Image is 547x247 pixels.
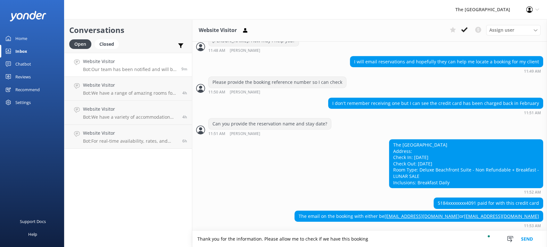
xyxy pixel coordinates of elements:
div: Help [28,228,37,241]
p: Bot: We have a range of amazing rooms for you to choose from. The best way to help you decide on ... [83,90,178,96]
div: Chatbot [15,58,31,70]
strong: 11:52 AM [524,190,541,194]
div: Oct 14 2025 05:51pm (UTC -10:00) Pacific/Honolulu [328,110,543,115]
h4: Website Visitor [83,106,178,113]
div: I don't remember receiving one but I can see the credit card has been charged back in February [328,98,543,109]
div: The email on the booking with either be or [295,211,543,222]
a: Closed [95,40,122,47]
a: Website VisitorBot:Our team has been notified and will be with you as soon as possible. Alternati... [64,53,192,77]
div: Home [15,32,27,45]
h4: Website Visitor [83,58,177,65]
span: Oct 14 2025 05:44pm (UTC -10:00) Pacific/Honolulu [181,66,187,72]
img: yonder-white-logo.png [10,11,46,21]
div: Inbox [15,45,27,58]
span: Assign user [489,27,514,34]
textarea: To enrich screen reader interactions, please activate Accessibility in Grammarly extension settings [192,231,547,247]
strong: 11:51 AM [524,111,541,115]
strong: 11:48 AM [208,49,225,53]
div: Reviews [15,70,31,83]
div: Recommend [15,83,40,96]
div: Settings [15,96,31,109]
div: Oct 14 2025 05:50pm (UTC -10:00) Pacific/Honolulu [208,90,346,94]
h4: Website Visitor [83,130,178,137]
a: Website VisitorBot:We have a range of amazing rooms for you to choose from. The best way to help ... [64,77,192,101]
strong: 11:53 AM [524,224,541,228]
p: Bot: For real-time availability, rates, and bookings of our Beachfront Room, please visit [URL][D... [83,138,178,144]
div: I will email reservations and hopefully they can help me locate a booking for my client [350,56,543,67]
div: Oct 14 2025 05:49pm (UTC -10:00) Pacific/Honolulu [350,69,543,73]
span: [PERSON_NAME] [230,90,260,94]
div: Oct 14 2025 05:53pm (UTC -10:00) Pacific/Honolulu [294,223,543,228]
div: Open [69,39,91,49]
div: Assign User [486,25,541,35]
strong: 11:51 AM [208,132,225,136]
span: Oct 14 2025 11:50am (UTC -10:00) Pacific/Honolulu [182,138,187,144]
span: Oct 14 2025 01:37pm (UTC -10:00) Pacific/Honolulu [182,114,187,120]
strong: 11:49 AM [524,69,541,73]
div: Oct 14 2025 05:51pm (UTC -10:00) Pacific/Honolulu [208,131,331,136]
span: [PERSON_NAME] [230,132,260,136]
a: Website VisitorBot:For real-time availability, rates, and bookings of our Beachfront Room, please... [64,125,192,149]
div: Can you provide the reservation name and stay date? [209,118,331,129]
div: Closed [95,39,119,49]
a: Open [69,40,95,47]
div: Oct 14 2025 05:48pm (UTC -10:00) Pacific/Honolulu [208,48,299,53]
h4: Website Visitor [83,82,178,89]
a: [EMAIL_ADDRESS][DOMAIN_NAME] [464,213,539,219]
h3: Website Visitor [199,26,237,35]
h2: Conversations [69,24,187,36]
span: [PERSON_NAME] [230,49,260,53]
div: 5184xxxxxxxx4091 paid for with this credit card [434,198,543,209]
div: Support Docs [20,215,46,228]
strong: 11:50 AM [208,90,225,94]
button: Send [515,231,539,247]
div: Oct 14 2025 05:52pm (UTC -10:00) Pacific/Honolulu [389,190,543,194]
p: Bot: We have a variety of accommodation options that might suit your needs, such as the 2-Bedroom... [83,114,178,120]
div: Please provide the booking reference number so I can check [209,77,346,88]
span: Oct 14 2025 01:40pm (UTC -10:00) Pacific/Honolulu [182,90,187,96]
a: Website VisitorBot:We have a variety of accommodation options that might suit your needs, such as... [64,101,192,125]
div: The [GEOGRAPHIC_DATA] Address: Check In: [DATE] Check Out: [DATE] Room Type: Deluxe Beachfront Su... [389,139,543,188]
p: Bot: Our team has been notified and will be with you as soon as possible. Alternatively, you can ... [83,67,177,72]
a: [EMAIL_ADDRESS][DOMAIN_NAME] [385,213,460,219]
